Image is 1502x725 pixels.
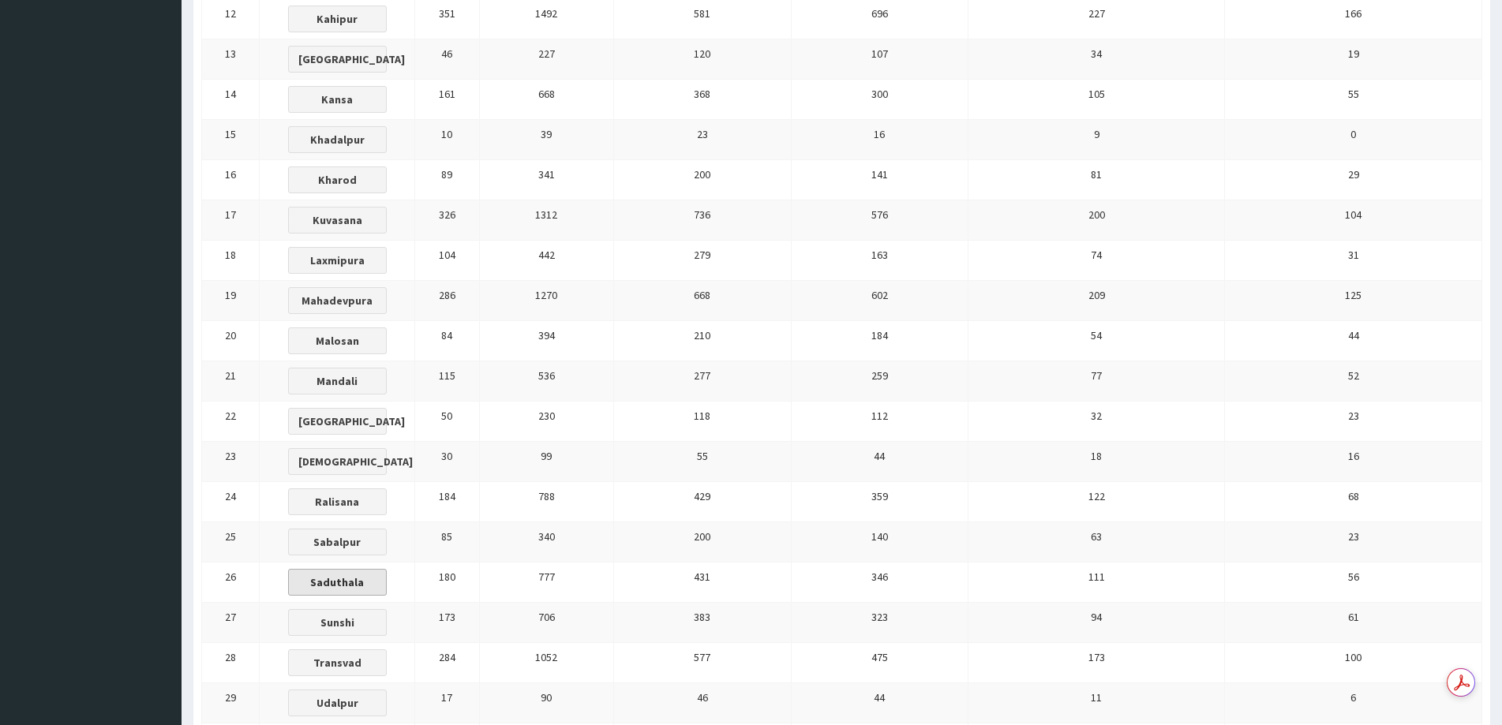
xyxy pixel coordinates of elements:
[1225,160,1482,200] td: 29
[614,402,791,442] td: 118
[968,402,1225,442] td: 32
[288,126,387,153] button: Khadalpur
[968,683,1225,723] td: 11
[288,287,387,314] button: Mahadevpura
[415,321,480,361] td: 84
[479,281,613,321] td: 1270
[614,160,791,200] td: 200
[479,562,613,603] td: 777
[791,281,968,321] td: 602
[202,160,260,200] td: 16
[318,173,357,187] b: Kharod
[310,133,365,147] b: Khadalpur
[479,683,613,723] td: 90
[968,120,1225,160] td: 9
[968,80,1225,120] td: 105
[288,649,387,676] button: Transvad
[791,402,968,442] td: 112
[968,160,1225,200] td: 81
[317,696,358,710] b: Udalpur
[1225,402,1482,442] td: 23
[968,361,1225,402] td: 77
[614,361,791,402] td: 277
[202,562,260,603] td: 26
[614,482,791,522] td: 429
[288,689,387,716] button: Udalpur
[298,52,405,66] b: [GEOGRAPHIC_DATA]
[288,529,387,555] button: Sabalpur
[614,562,791,603] td: 431
[791,522,968,562] td: 140
[202,200,260,241] td: 17
[202,361,260,402] td: 21
[298,414,405,428] b: [GEOGRAPHIC_DATA]
[614,643,791,683] td: 577
[1225,80,1482,120] td: 55
[614,603,791,643] td: 383
[313,656,361,670] b: Transvad
[968,321,1225,361] td: 54
[479,39,613,80] td: 227
[202,643,260,683] td: 28
[791,321,968,361] td: 184
[1225,643,1482,683] td: 100
[415,683,480,723] td: 17
[313,213,362,227] b: Kuvasana
[614,522,791,562] td: 200
[791,241,968,281] td: 163
[202,522,260,562] td: 25
[1225,120,1482,160] td: 0
[415,200,480,241] td: 326
[1225,562,1482,603] td: 56
[1225,603,1482,643] td: 61
[288,46,387,73] button: [GEOGRAPHIC_DATA]
[1225,321,1482,361] td: 44
[415,361,480,402] td: 115
[288,488,387,515] button: Ralisana
[202,80,260,120] td: 14
[313,535,361,549] b: Sabalpur
[479,80,613,120] td: 668
[415,603,480,643] td: 173
[316,334,359,348] b: Malosan
[317,12,358,26] b: Kahipur
[317,374,358,388] b: Mandali
[791,603,968,643] td: 323
[791,482,968,522] td: 359
[298,454,413,469] b: [DEMOGRAPHIC_DATA]
[479,442,613,482] td: 99
[968,482,1225,522] td: 122
[202,683,260,723] td: 29
[968,522,1225,562] td: 63
[614,120,791,160] td: 23
[315,495,359,509] b: Ralisana
[288,609,387,636] button: Sunshi
[415,80,480,120] td: 161
[479,120,613,160] td: 39
[202,39,260,80] td: 13
[614,241,791,281] td: 279
[479,522,613,562] td: 340
[415,442,480,482] td: 30
[1225,200,1482,241] td: 104
[202,442,260,482] td: 23
[614,442,791,482] td: 55
[415,160,480,200] td: 89
[288,207,387,234] button: Kuvasana
[479,643,613,683] td: 1052
[479,321,613,361] td: 394
[320,615,354,630] b: Sunshi
[791,361,968,402] td: 259
[791,562,968,603] td: 346
[968,603,1225,643] td: 94
[288,408,387,435] button: [GEOGRAPHIC_DATA]
[968,442,1225,482] td: 18
[479,160,613,200] td: 341
[614,321,791,361] td: 210
[1225,442,1482,482] td: 16
[415,241,480,281] td: 104
[1225,482,1482,522] td: 68
[288,86,387,113] button: Kansa
[288,327,387,354] button: Malosan
[288,569,387,596] button: Saduthala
